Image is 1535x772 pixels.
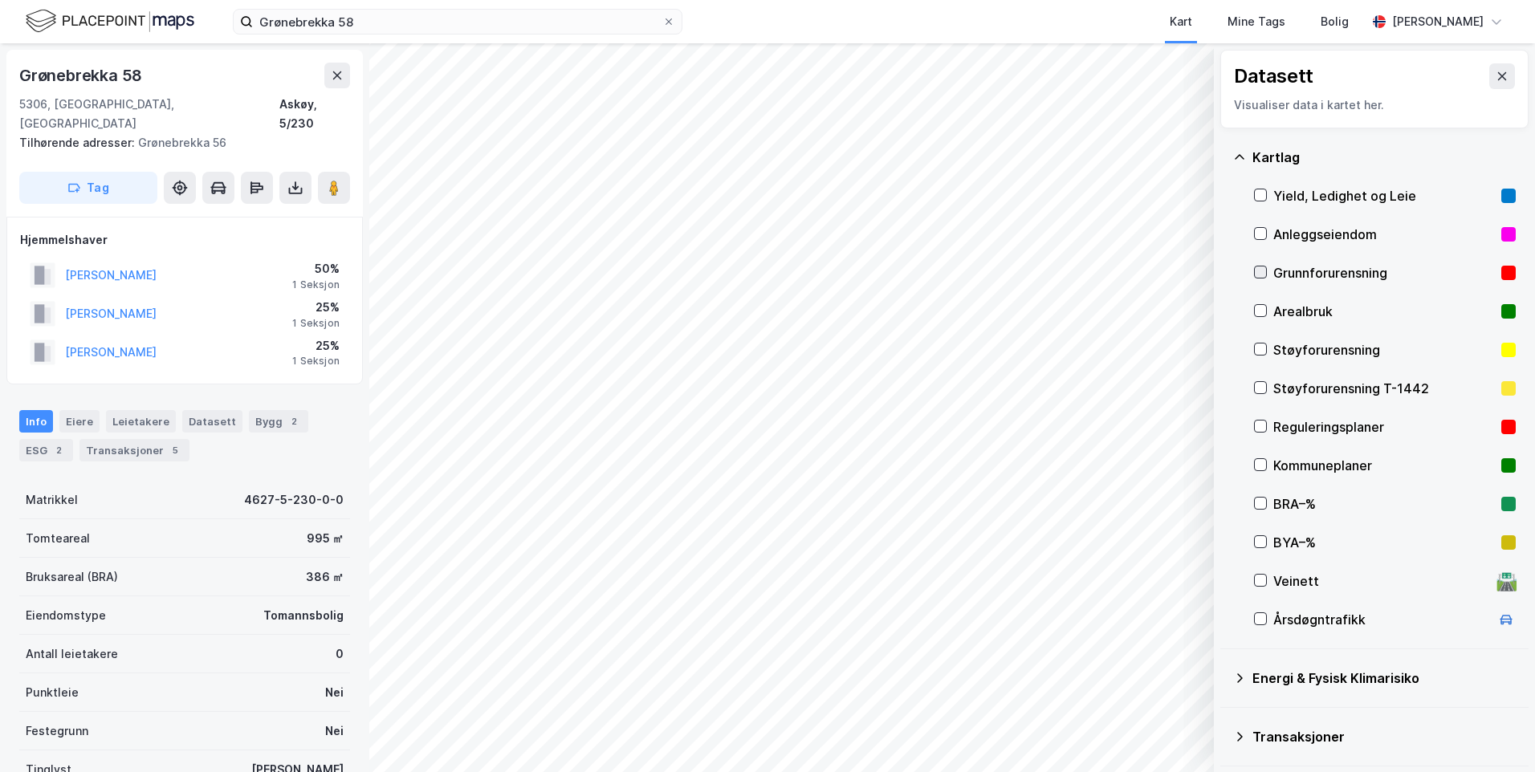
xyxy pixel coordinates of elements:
[26,721,88,741] div: Festegrunn
[106,410,176,433] div: Leietakere
[26,529,90,548] div: Tomteareal
[167,442,183,458] div: 5
[1273,571,1490,591] div: Veinett
[26,683,79,702] div: Punktleie
[1273,417,1495,437] div: Reguleringsplaner
[1392,12,1484,31] div: [PERSON_NAME]
[182,410,242,433] div: Datasett
[292,278,340,291] div: 1 Seksjon
[306,567,344,587] div: 386 ㎡
[1273,379,1495,398] div: Støyforurensning T-1442
[249,410,308,433] div: Bygg
[1321,12,1349,31] div: Bolig
[1252,668,1516,688] div: Energi & Fysisk Klimarisiko
[1170,12,1192,31] div: Kart
[292,259,340,278] div: 50%
[292,317,340,330] div: 1 Seksjon
[292,336,340,356] div: 25%
[325,683,344,702] div: Nei
[286,413,302,429] div: 2
[1273,225,1495,244] div: Anleggseiendom
[26,567,118,587] div: Bruksareal (BRA)
[253,10,662,34] input: Søk på adresse, matrikkel, gårdeiere, leietakere eller personer
[1273,302,1495,321] div: Arealbruk
[19,136,138,149] span: Tilhørende adresser:
[20,230,349,250] div: Hjemmelshaver
[1228,12,1285,31] div: Mine Tags
[19,63,145,88] div: Grønebrekka 58
[1273,610,1490,629] div: Årsdøgntrafikk
[19,133,337,152] div: Grønebrekka 56
[51,442,67,458] div: 2
[1273,340,1495,360] div: Støyforurensning
[1273,186,1495,205] div: Yield, Ledighet og Leie
[244,490,344,510] div: 4627-5-230-0-0
[1496,571,1517,591] div: 🛣️
[26,490,78,510] div: Matrikkel
[336,644,344,664] div: 0
[19,410,53,433] div: Info
[263,606,344,625] div: Tomannsbolig
[19,172,157,204] button: Tag
[1455,695,1535,772] iframe: Chat Widget
[1273,494,1495,514] div: BRA–%
[59,410,100,433] div: Eiere
[1252,148,1516,167] div: Kartlag
[292,355,340,368] div: 1 Seksjon
[1234,63,1313,89] div: Datasett
[26,606,106,625] div: Eiendomstype
[1234,95,1515,115] div: Visualiser data i kartet her.
[19,95,279,133] div: 5306, [GEOGRAPHIC_DATA], [GEOGRAPHIC_DATA]
[1252,727,1516,746] div: Transaksjoner
[1273,263,1495,282] div: Grunnforurensning
[1273,533,1495,552] div: BYA–%
[79,439,189,461] div: Transaksjoner
[26,644,118,664] div: Antall leietakere
[19,439,73,461] div: ESG
[279,95,350,133] div: Askøy, 5/230
[1273,456,1495,475] div: Kommuneplaner
[325,721,344,741] div: Nei
[26,7,194,35] img: logo.f888ab2527a4732fd821a326f86c7f29.svg
[292,298,340,317] div: 25%
[307,529,344,548] div: 995 ㎡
